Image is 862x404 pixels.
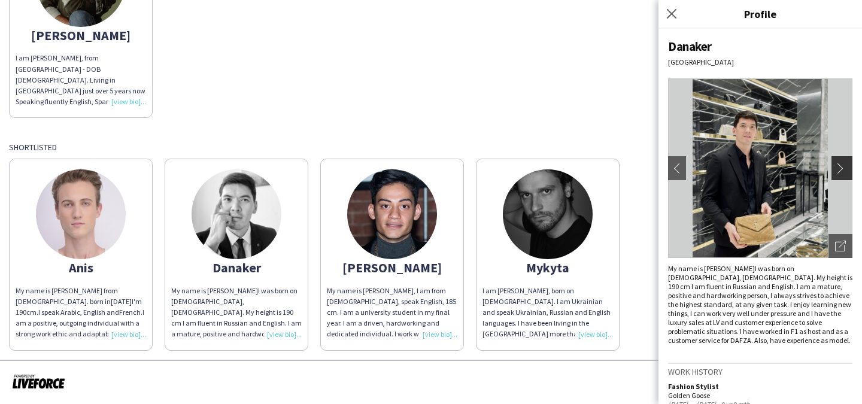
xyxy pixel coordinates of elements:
[327,285,457,340] div: My name is [PERSON_NAME], I am from [DEMOGRAPHIC_DATA], speak English, 185 cm. I am a university ...
[668,57,852,66] div: [GEOGRAPHIC_DATA]
[12,373,65,390] img: Powered by Liveforce
[192,169,281,259] img: thumb-6666cc073ab40.jpeg
[16,53,146,107] div: I am [PERSON_NAME], from [GEOGRAPHIC_DATA] - DOB [DEMOGRAPHIC_DATA]. Living in [GEOGRAPHIC_DATA] ...
[327,262,457,273] div: [PERSON_NAME]
[668,391,852,400] div: Golden Goose
[482,286,613,404] span: I am [PERSON_NAME], born on [DEMOGRAPHIC_DATA]. I am Ukrainian and speak Ukrainian, Russian and E...
[668,366,852,377] h3: Work history
[16,30,146,41] div: [PERSON_NAME]
[668,78,852,258] img: Crew avatar or photo
[16,262,146,273] div: Anis
[668,38,852,54] div: Danaker
[111,297,132,306] span: [DATE]
[16,286,118,306] span: My name is [PERSON_NAME] from [DEMOGRAPHIC_DATA]. born in
[482,262,613,273] div: Mykyta
[668,264,852,345] div: My name is [PERSON_NAME]I was born on [DEMOGRAPHIC_DATA], [DEMOGRAPHIC_DATA]. My height is 190 cm...
[36,169,126,259] img: thumb-63ff74acda6c5.jpeg
[171,285,302,340] div: My name is [PERSON_NAME]I was born on [DEMOGRAPHIC_DATA], [DEMOGRAPHIC_DATA]. My height is 190 cm...
[503,169,593,259] img: thumb-624cad2448fdd.jpg
[38,308,119,317] span: I speak Arabic, English and
[9,142,853,153] div: Shortlisted
[828,234,852,258] div: Open photos pop-in
[668,382,852,391] div: Fashion Stylist
[658,6,862,22] h3: Profile
[119,308,141,317] span: French
[171,262,302,273] div: Danaker
[347,169,437,259] img: thumb-6553e9e31a458.jpg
